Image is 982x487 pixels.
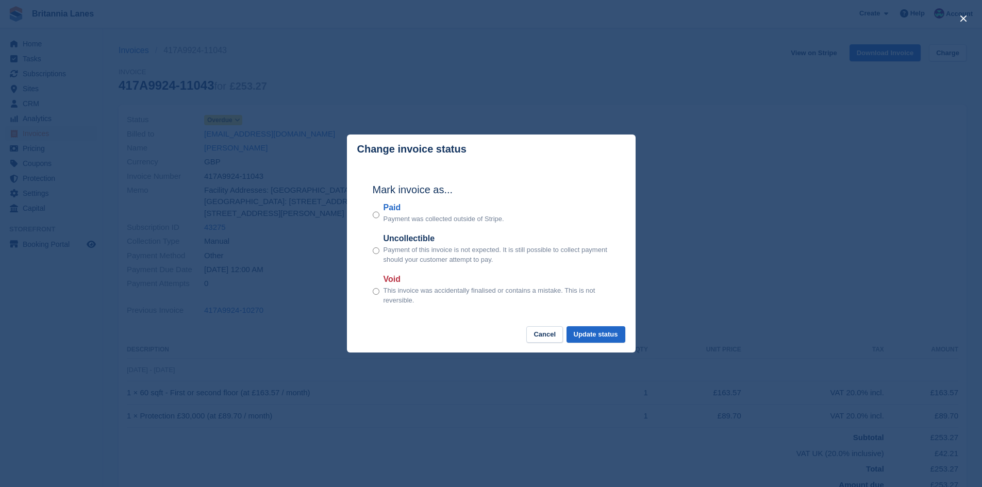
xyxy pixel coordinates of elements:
[384,245,610,265] p: Payment of this invoice is not expected. It is still possible to collect payment should your cust...
[384,232,610,245] label: Uncollectible
[384,273,610,286] label: Void
[384,201,504,214] label: Paid
[567,326,625,343] button: Update status
[357,143,467,155] p: Change invoice status
[373,182,610,197] h2: Mark invoice as...
[526,326,563,343] button: Cancel
[384,214,504,224] p: Payment was collected outside of Stripe.
[955,10,972,27] button: close
[384,286,610,306] p: This invoice was accidentally finalised or contains a mistake. This is not reversible.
